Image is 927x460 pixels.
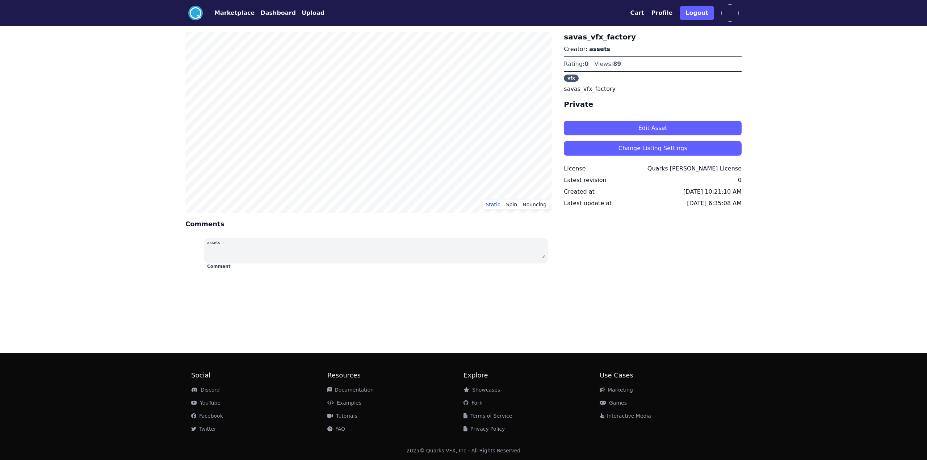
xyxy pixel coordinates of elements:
a: Upload [296,9,324,17]
img: profile [190,238,201,249]
a: Fork [463,400,482,406]
h2: Explore [463,370,600,380]
a: Examples [327,400,361,406]
span: 0 [584,60,588,67]
div: License [564,164,586,173]
a: Interactive Media [600,413,651,419]
div: Views: [594,60,621,68]
p: savas_vfx_factory [564,85,742,93]
small: assets [207,240,220,245]
h2: Resources [327,370,463,380]
div: 0 [738,176,742,185]
button: Edit Asset [564,121,742,135]
button: Marketplace [214,9,255,17]
button: Cart [630,9,644,17]
button: Logout [680,6,714,20]
div: Quarks [PERSON_NAME] License [647,164,742,173]
a: assets [589,46,610,52]
div: [DATE] 10:21:10 AM [683,187,742,196]
a: Tutorials [327,413,357,419]
a: Edit Asset [564,115,742,135]
a: Marketplace [203,9,255,17]
p: Creator: [564,45,742,54]
button: Profile [651,9,673,17]
div: 2025 © Quarks VFX, Inc - All Rights Reserved [407,447,521,454]
a: Marketing [600,387,633,393]
div: Created at [564,187,594,196]
a: Logout [680,3,714,23]
a: Games [600,400,627,406]
h2: Use Cases [600,370,736,380]
div: Rating: [564,60,588,68]
button: Static [483,199,503,210]
h2: Social [191,370,327,380]
div: Latest update at [564,199,612,208]
a: Privacy Policy [463,426,505,432]
button: Bouncing [520,199,549,210]
div: Latest revision [564,176,606,185]
a: Dashboard [255,9,296,17]
div: [DATE] 6:35:08 AM [687,199,742,208]
span: vfx [564,75,579,82]
button: Dashboard [260,9,296,17]
a: Discord [191,387,220,393]
img: profile [721,4,739,22]
button: Change Listing Settings [564,141,742,156]
a: Documentation [327,387,374,393]
a: Showcases [463,387,500,393]
button: Comment [207,263,230,269]
a: Terms of Service [463,413,512,419]
button: Upload [302,9,324,17]
a: YouTube [191,400,221,406]
h3: savas_vfx_factory [564,32,742,42]
a: Facebook [191,413,223,419]
a: Twitter [191,426,216,432]
span: 89 [613,60,621,67]
a: FAQ [327,426,345,432]
button: Spin [503,199,520,210]
h4: Comments [185,219,552,229]
h4: Private [564,99,742,109]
